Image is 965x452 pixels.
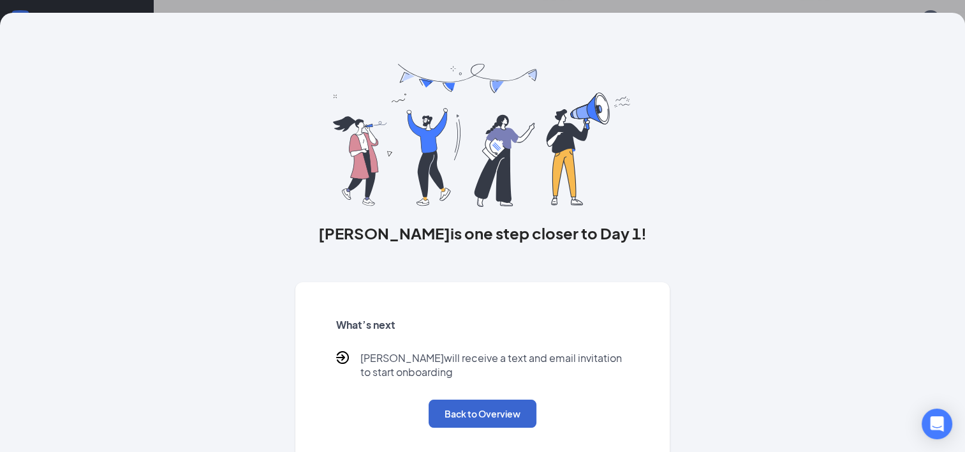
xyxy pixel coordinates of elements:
h5: What’s next [336,318,629,332]
h3: [PERSON_NAME] is one step closer to Day 1! [295,222,670,244]
button: Back to Overview [429,400,536,428]
div: Open Intercom Messenger [922,409,952,439]
p: [PERSON_NAME] will receive a text and email invitation to start onboarding [360,351,629,379]
img: you are all set [333,64,632,207]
